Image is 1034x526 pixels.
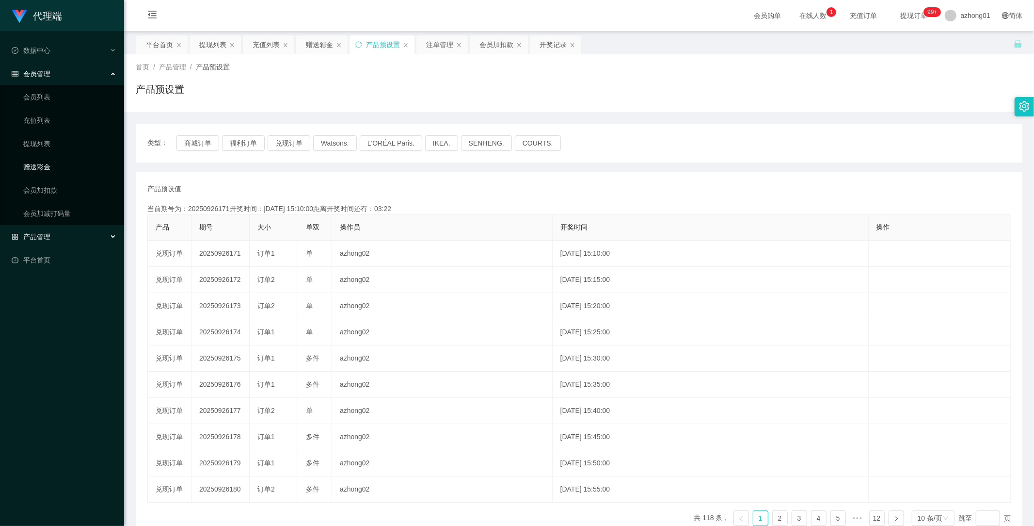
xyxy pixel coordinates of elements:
[306,328,313,336] span: 单
[738,516,744,522] i: 图标: left
[191,241,250,267] td: 20250926171
[850,510,865,526] span: •••
[12,10,27,23] img: logo.9652507e.png
[306,459,319,467] span: 多件
[831,511,845,526] a: 5
[148,450,191,477] td: 兑现订单
[147,204,1011,214] div: 当前期号为：20250926171开奖时间：[DATE] 15:10:00距离开奖时间还有：03:22
[332,293,553,319] td: azhong02
[257,433,275,441] span: 订单1
[479,35,513,54] div: 会员加扣款
[191,450,250,477] td: 20250926179
[553,424,869,450] td: [DATE] 15:45:00
[306,407,313,414] span: 单
[306,433,319,441] span: 多件
[306,380,319,388] span: 多件
[869,510,885,526] li: 12
[830,7,833,17] p: 1
[553,267,869,293] td: [DATE] 15:15:00
[1019,101,1030,112] i: 图标: setting
[23,157,116,177] a: 赠送彩金
[332,319,553,345] td: azhong02
[136,82,184,97] h1: 产品预设置
[795,12,831,19] span: 在线人数
[147,135,176,151] span: 类型：
[23,204,116,223] a: 会员加减打码量
[360,135,422,151] button: L'ORÉAL Paris.
[889,510,904,526] li: 下一页
[176,135,219,151] button: 商城订单
[136,0,169,32] i: 图标: menu-fold
[426,35,453,54] div: 注单管理
[148,398,191,424] td: 兑现订单
[12,47,18,54] i: 图标: check-circle-o
[148,345,191,372] td: 兑现订单
[918,511,942,526] div: 10 条/页
[893,516,899,522] i: 图标: right
[870,511,884,526] a: 12
[355,41,362,48] i: 图标: sync
[257,276,275,283] span: 订单2
[191,345,250,372] td: 20250926175
[148,293,191,319] td: 兑现订单
[553,372,869,398] td: [DATE] 15:35:00
[191,398,250,424] td: 20250926177
[33,0,62,32] h1: 代理端
[306,302,313,310] span: 单
[306,249,313,257] span: 单
[792,510,807,526] li: 3
[332,424,553,450] td: azhong02
[943,515,949,522] i: 图标: down
[148,424,191,450] td: 兑现订单
[191,372,250,398] td: 20250926176
[827,7,836,17] sup: 1
[153,63,155,71] span: /
[332,345,553,372] td: azhong02
[12,233,50,241] span: 产品管理
[792,511,807,526] a: 3
[313,135,357,151] button: Watsons.
[553,293,869,319] td: [DATE] 15:20:00
[366,35,400,54] div: 产品预设置
[229,42,235,48] i: 图标: close
[257,249,275,257] span: 订单1
[12,70,18,77] i: 图标: table
[461,135,512,151] button: SENHENG.
[283,42,288,48] i: 图标: close
[553,477,869,503] td: [DATE] 15:55:00
[196,63,230,71] span: 产品预设置
[332,241,553,267] td: azhong02
[306,223,319,231] span: 单双
[148,372,191,398] td: 兑现订单
[199,35,226,54] div: 提现列表
[1014,39,1022,48] i: 图标: unlock
[772,510,788,526] li: 2
[156,223,169,231] span: 产品
[332,477,553,503] td: azhong02
[257,485,275,493] span: 订单2
[257,354,275,362] span: 订单1
[958,510,1011,526] div: 跳至 页
[753,510,768,526] li: 1
[895,12,932,19] span: 提现订单
[553,450,869,477] td: [DATE] 15:50:00
[456,42,462,48] i: 图标: close
[12,47,50,54] span: 数据中心
[553,241,869,267] td: [DATE] 15:10:00
[148,241,191,267] td: 兑现订单
[12,233,18,240] i: 图标: appstore-o
[540,35,567,54] div: 开奖记录
[516,42,522,48] i: 图标: close
[191,424,250,450] td: 20250926178
[148,319,191,345] td: 兑现订单
[830,510,846,526] li: 5
[560,223,588,231] span: 开奖时间
[146,35,173,54] div: 平台首页
[850,510,865,526] li: 向后 5 页
[845,12,882,19] span: 充值订单
[257,407,275,414] span: 订单2
[191,319,250,345] td: 20250926174
[1002,12,1009,19] i: 图标: global
[332,372,553,398] td: azhong02
[191,477,250,503] td: 20250926180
